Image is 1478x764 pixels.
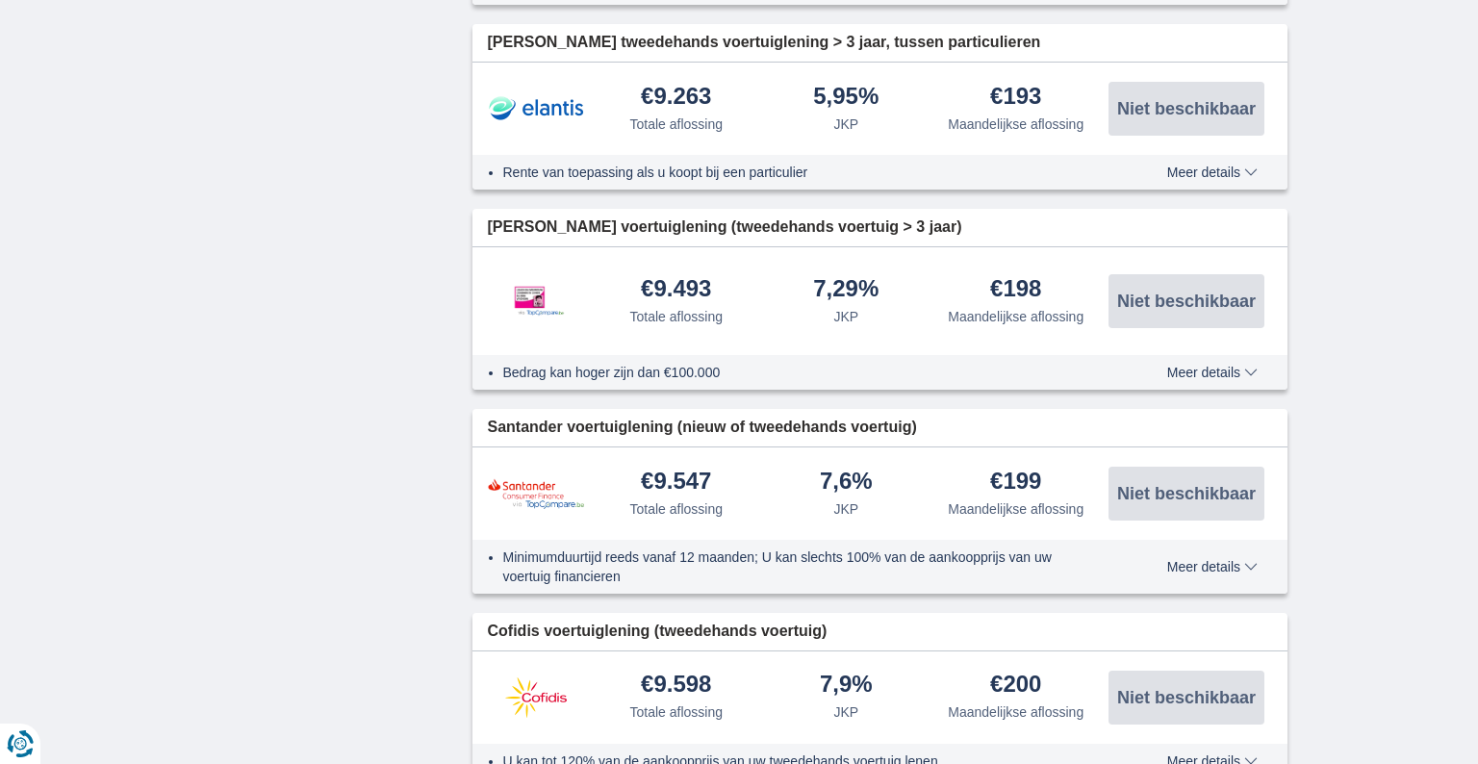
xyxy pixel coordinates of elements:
li: Rente van toepassing als u koopt bij een particulier [503,163,1097,182]
div: JKP [833,115,858,134]
button: Niet beschikbaar [1108,82,1264,136]
span: Cofidis voertuiglening (tweedehands voertuig) [488,621,828,643]
div: Totale aflossing [629,307,723,326]
span: Niet beschikbaar [1117,293,1256,310]
div: €193 [990,85,1041,111]
span: Niet beschikbaar [1117,689,1256,706]
div: €198 [990,277,1041,303]
span: Meer details [1167,366,1258,379]
button: Niet beschikbaar [1108,274,1264,328]
button: Meer details [1153,365,1272,380]
span: Meer details [1167,166,1258,179]
div: €9.598 [641,673,711,699]
div: Totale aflossing [629,499,723,519]
span: Santander voertuiglening (nieuw of tweedehands voertuig) [488,417,917,439]
div: Totale aflossing [629,702,723,722]
button: Meer details [1153,559,1272,574]
img: product.pl.alt Cofidis [488,674,584,722]
div: Maandelijkse aflossing [948,115,1083,134]
div: €199 [990,470,1041,496]
button: Meer details [1153,165,1272,180]
span: [PERSON_NAME] tweedehands voertuiglening > 3 jaar, tussen particulieren [488,32,1041,54]
div: Totale aflossing [629,115,723,134]
span: Meer details [1167,560,1258,573]
div: Maandelijkse aflossing [948,307,1083,326]
span: Niet beschikbaar [1117,100,1256,117]
div: JKP [833,702,858,722]
div: Maandelijkse aflossing [948,702,1083,722]
li: Bedrag kan hoger zijn dan €100.000 [503,363,1097,382]
div: €9.493 [641,277,711,303]
div: €9.263 [641,85,711,111]
div: 7,6% [820,470,873,496]
li: Minimumduurtijd reeds vanaf 12 maanden; U kan slechts 100% van de aankoopprijs van uw voertuig fi... [503,548,1097,586]
img: product.pl.alt Leemans Kredieten [488,267,584,336]
div: €9.547 [641,470,711,496]
img: product.pl.alt Santander [488,478,584,508]
div: JKP [833,307,858,326]
div: €200 [990,673,1041,699]
div: 7,29% [813,277,879,303]
button: Niet beschikbaar [1108,467,1264,521]
span: [PERSON_NAME] voertuiglening (tweedehands voertuig > 3 jaar) [488,216,962,239]
div: Maandelijkse aflossing [948,499,1083,519]
div: 7,9% [820,673,873,699]
button: Niet beschikbaar [1108,671,1264,725]
div: JKP [833,499,858,519]
div: 5,95% [813,85,879,111]
img: product.pl.alt Elantis [488,85,584,133]
span: Niet beschikbaar [1117,485,1256,502]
